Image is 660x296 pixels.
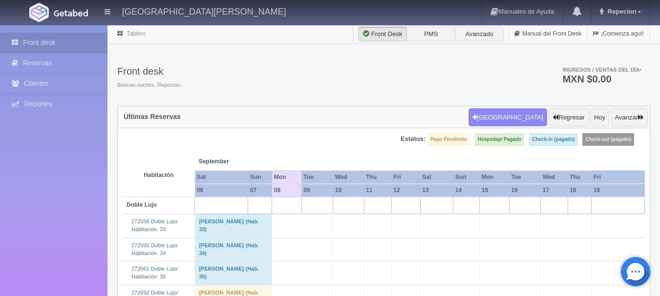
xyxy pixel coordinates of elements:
th: 13 [420,184,453,197]
th: Tue [509,171,540,184]
label: Avanzado [455,27,504,41]
h3: Front desk [117,66,181,77]
a: Manual del Front Desk [509,24,587,43]
h4: Últimas Reservas [124,113,181,120]
button: Regresar [549,108,588,127]
a: 272558 Doble Lujo/Habitación: 33 [131,218,178,232]
th: Mon [272,171,302,184]
th: 15 [480,184,510,197]
label: Front Desk [358,27,407,41]
a: 272561 Doble Lujo/Habitación: 35 [131,266,178,279]
h4: [GEOGRAPHIC_DATA][PERSON_NAME] [122,5,286,17]
th: 19 [592,184,645,197]
th: 11 [364,184,391,197]
label: Hospedaje Pagado [475,133,524,146]
th: 08 [272,184,302,197]
a: Tablero [127,30,146,37]
th: Thu [568,171,591,184]
th: 17 [541,184,568,197]
th: Tue [301,171,333,184]
label: Pago Pendiente [427,133,470,146]
span: Repecion [605,8,637,15]
strong: Habitación [144,172,173,178]
b: Doble Lujo [127,201,157,208]
th: Sat [420,171,453,184]
th: Sun [453,171,480,184]
th: 09 [301,184,333,197]
a: 272560 Doble Lujo/Habitación: 34 [131,242,178,256]
span: Ingresos / Ventas del día [562,67,641,73]
span: September [199,158,268,166]
label: PMS [406,27,455,41]
img: Getabed [54,9,88,17]
th: Wed [541,171,568,184]
button: [GEOGRAPHIC_DATA] [468,108,547,127]
td: [PERSON_NAME] (Hab. 34) [195,237,272,261]
th: Mon [480,171,510,184]
th: 07 [248,184,272,197]
th: 12 [391,184,420,197]
span: Buenas noches, Repecion. [117,81,181,89]
button: Hoy [590,108,609,127]
label: Check-out (pagado) [582,133,634,146]
th: 06 [195,184,248,197]
img: Getabed [29,3,49,22]
label: Check-in (pagado) [529,133,577,146]
th: Thu [364,171,391,184]
button: Avanzar [611,108,648,127]
td: [PERSON_NAME] (Hab. 35) [195,261,272,285]
th: Fri [592,171,645,184]
th: 10 [333,184,364,197]
th: Sat [195,171,248,184]
th: Wed [333,171,364,184]
th: 18 [568,184,591,197]
td: [PERSON_NAME] (Hab. 33) [195,214,272,237]
th: 16 [509,184,540,197]
h3: MXN $0.00 [562,74,641,84]
th: Sun [248,171,272,184]
th: Fri [391,171,420,184]
label: Estatus: [401,135,426,144]
th: 14 [453,184,480,197]
a: ¡Comienza aquí! [587,24,649,43]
